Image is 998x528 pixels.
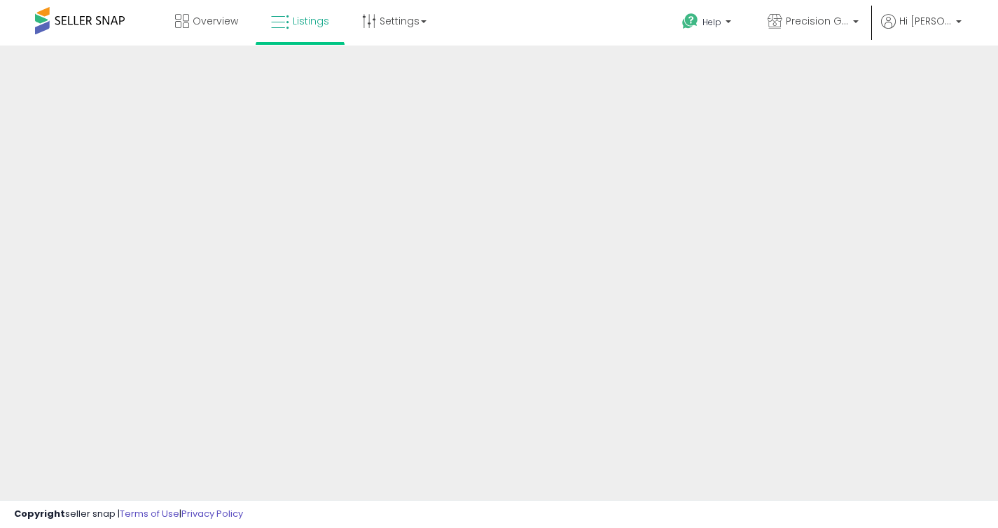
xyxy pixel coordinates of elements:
a: Privacy Policy [181,507,243,520]
a: Terms of Use [120,507,179,520]
strong: Copyright [14,507,65,520]
span: Overview [193,14,238,28]
span: Help [702,16,721,28]
span: Precision Gear Pro [786,14,849,28]
a: Help [671,2,745,46]
span: Hi [PERSON_NAME] [899,14,952,28]
a: Hi [PERSON_NAME] [881,14,962,46]
span: Listings [293,14,329,28]
i: Get Help [681,13,699,30]
div: seller snap | | [14,508,243,521]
